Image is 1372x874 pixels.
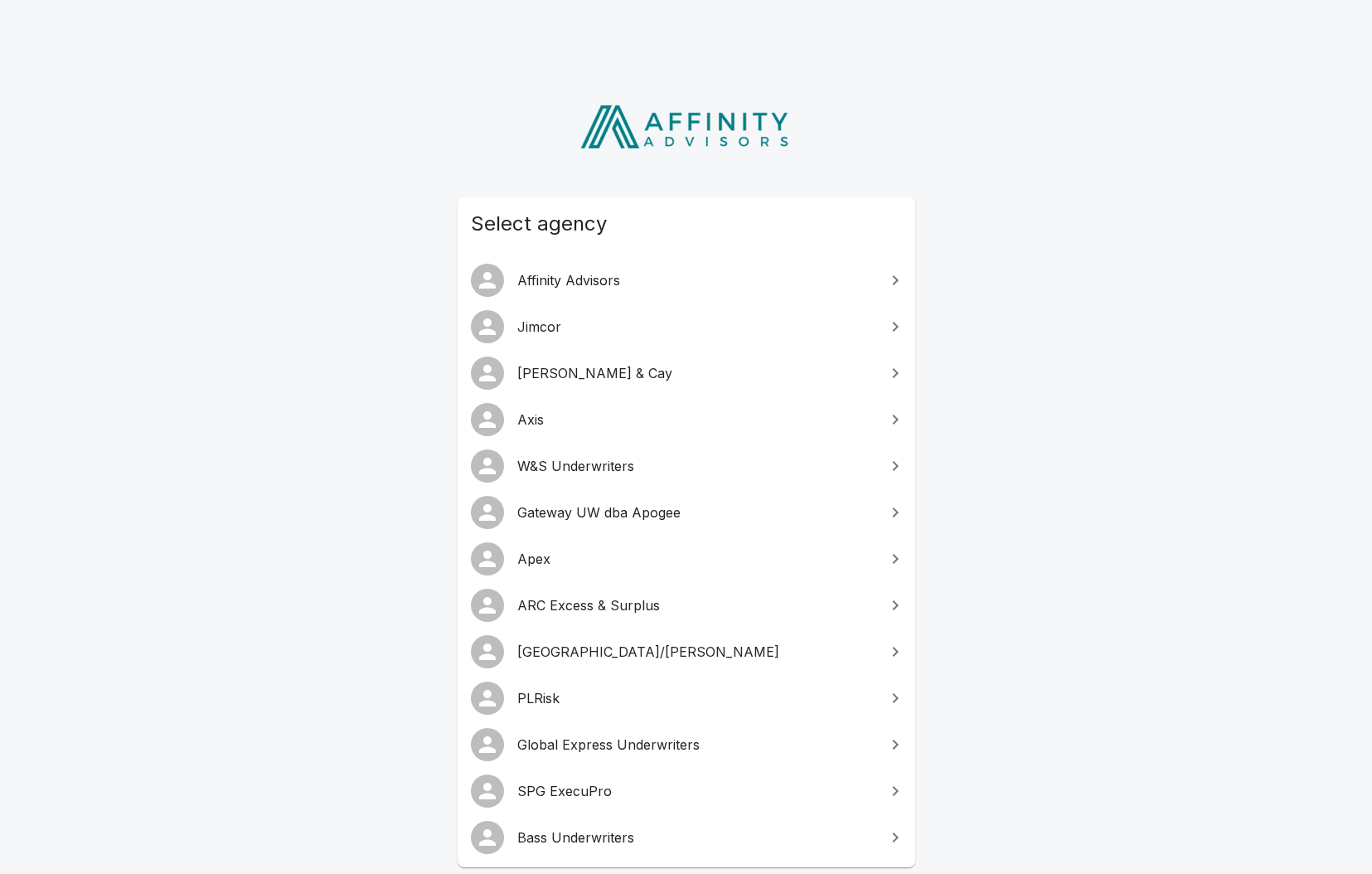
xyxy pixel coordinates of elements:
span: Axis [517,410,875,430]
span: Global Express Underwriters [517,735,875,755]
a: Apex [458,536,915,582]
span: Bass Underwriters [517,828,875,847]
span: ARC Excess & Surplus [517,595,875,615]
a: Global Express Underwriters [458,721,915,768]
a: Jimcor [458,303,915,350]
a: Axis [458,396,915,443]
span: SPG ExecuPro [517,781,875,801]
a: [PERSON_NAME] & Cay [458,350,915,396]
span: [GEOGRAPHIC_DATA]/[PERSON_NAME] [517,642,875,662]
span: [PERSON_NAME] & Cay [517,363,875,383]
img: Affinity Advisors Logo [567,100,805,154]
span: PLRisk [517,688,875,708]
a: W&S Underwriters [458,443,915,489]
span: Affinity Advisors [517,270,875,290]
span: Apex [517,549,875,569]
a: Bass Underwriters [458,814,915,861]
span: W&S Underwriters [517,456,875,476]
a: Affinity Advisors [458,257,915,303]
span: Gateway UW dba Apogee [517,503,875,522]
span: Select agency [471,211,902,237]
a: ARC Excess & Surplus [458,582,915,629]
a: SPG ExecuPro [458,768,915,814]
a: Gateway UW dba Apogee [458,489,915,536]
a: PLRisk [458,675,915,721]
a: [GEOGRAPHIC_DATA]/[PERSON_NAME] [458,629,915,675]
span: Jimcor [517,317,875,337]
